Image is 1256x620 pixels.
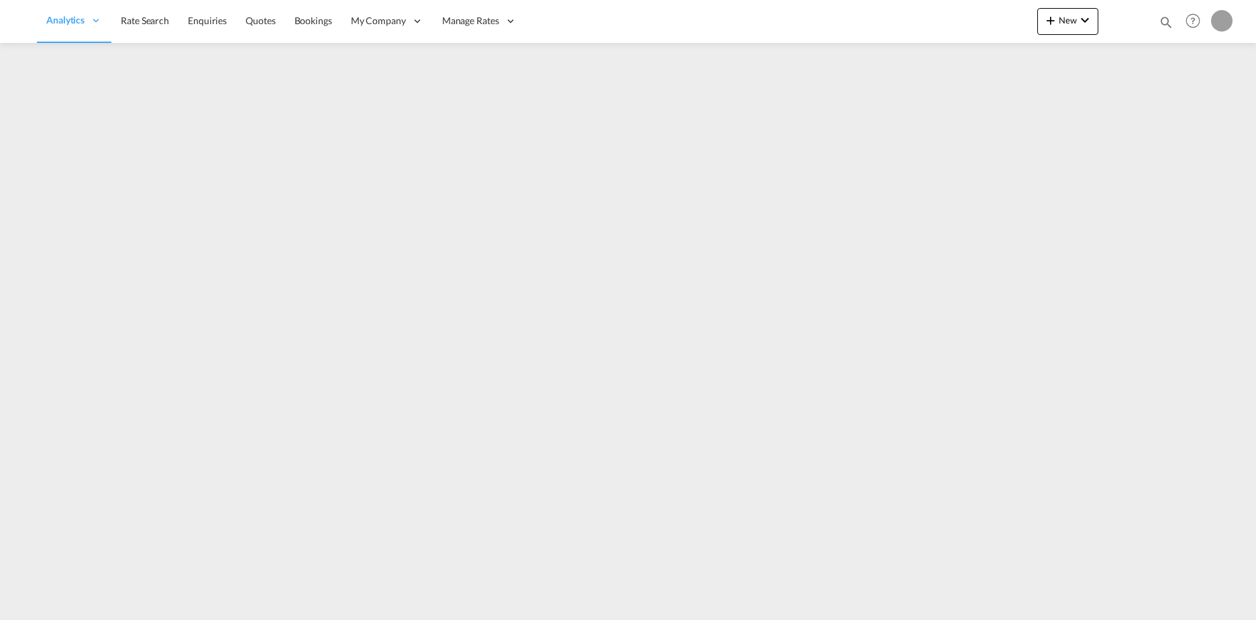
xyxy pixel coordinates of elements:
[1182,9,1204,32] span: Help
[442,14,499,28] span: Manage Rates
[246,15,275,26] span: Quotes
[1159,15,1173,35] div: icon-magnify
[1043,15,1093,25] span: New
[46,13,85,27] span: Analytics
[351,14,406,28] span: My Company
[1159,15,1173,30] md-icon: icon-magnify
[1077,12,1093,28] md-icon: icon-chevron-down
[295,15,332,26] span: Bookings
[1182,9,1211,34] div: Help
[1043,12,1059,28] md-icon: icon-plus 400-fg
[1037,8,1098,35] button: icon-plus 400-fgNewicon-chevron-down
[188,15,227,26] span: Enquiries
[121,15,169,26] span: Rate Search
